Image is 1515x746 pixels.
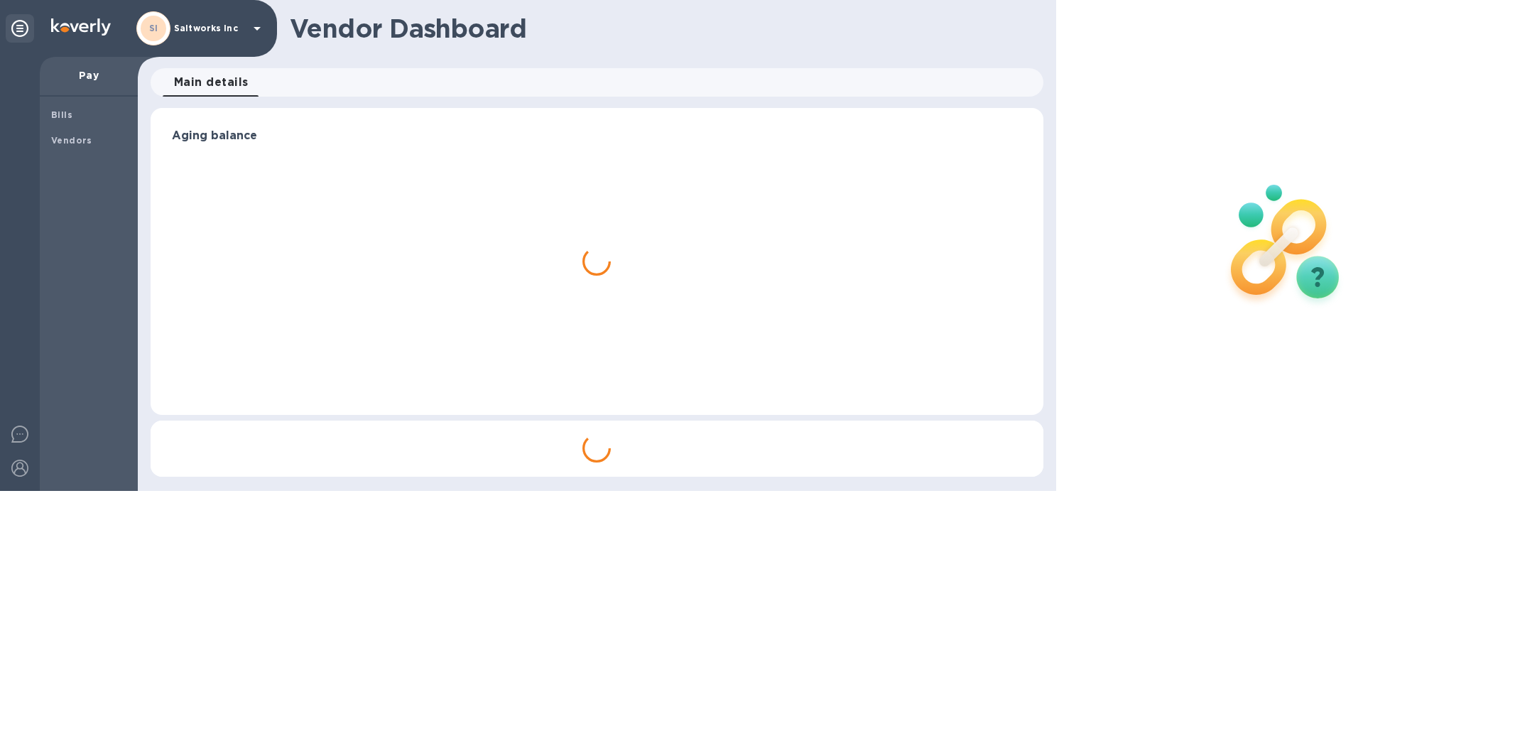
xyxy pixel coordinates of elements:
[51,68,126,82] p: Pay
[174,72,249,92] span: Main details
[51,135,92,146] b: Vendors
[51,109,72,120] b: Bills
[51,18,111,36] img: Logo
[149,23,158,33] b: SI
[6,14,34,43] div: Unpin categories
[172,129,1022,143] h3: Aging balance
[174,23,245,33] p: Saltworks Inc
[290,13,1033,43] h1: Vendor Dashboard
